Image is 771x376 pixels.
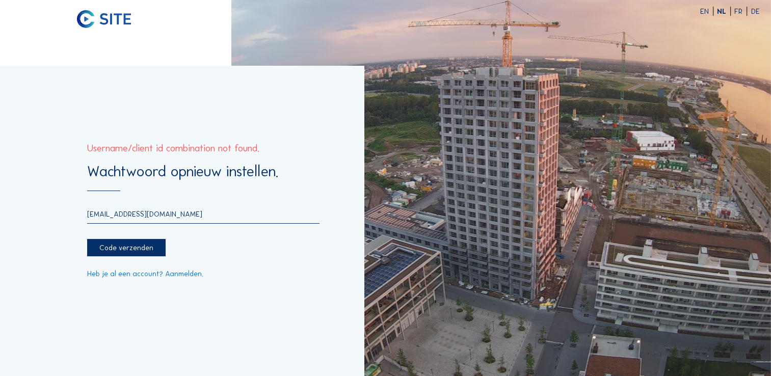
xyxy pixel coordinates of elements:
div: NL [717,8,731,15]
div: Username/client id combination not found. [87,144,259,153]
div: Wachtwoord opnieuw instellen. [87,165,320,191]
div: EN [700,8,713,15]
div: Code verzenden [87,239,166,257]
input: E-mail [87,209,320,219]
div: FR [734,8,747,15]
img: C-SITE logo [77,10,131,29]
div: DE [751,8,759,15]
a: Heb je al een account? Aanmelden. [87,270,203,277]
